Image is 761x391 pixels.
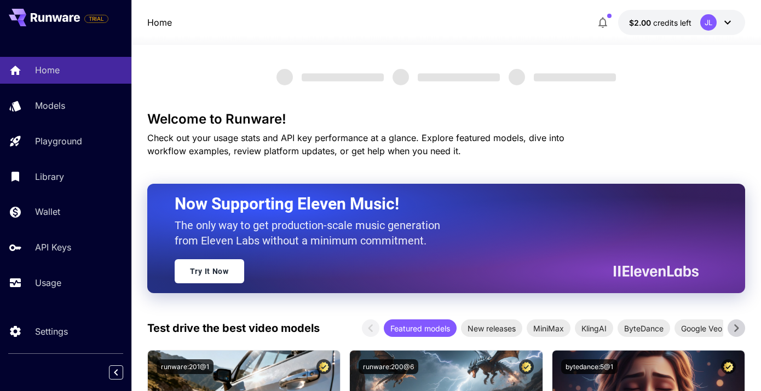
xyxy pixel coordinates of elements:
span: MiniMax [527,323,570,334]
p: Test drive the best video models [147,320,320,336]
span: KlingAI [575,323,613,334]
span: Add your payment card to enable full platform functionality. [84,12,108,25]
button: $2.00JL [618,10,745,35]
div: New releases [461,319,522,337]
p: Settings [35,325,68,338]
span: Google Veo [674,323,729,334]
p: Library [35,170,64,183]
div: Google Veo [674,319,729,337]
span: Featured models [384,323,457,334]
span: ByteDance [618,323,670,334]
span: $2.00 [629,18,653,27]
button: Certified Model – Vetted for best performance and includes a commercial license. [721,359,736,374]
button: Certified Model – Vetted for best performance and includes a commercial license. [316,359,331,374]
div: ByteDance [618,319,670,337]
div: MiniMax [527,319,570,337]
p: API Keys [35,241,71,254]
p: Usage [35,276,61,289]
span: TRIAL [85,15,108,23]
a: Home [147,16,172,29]
div: JL [700,14,717,31]
div: Collapse sidebar [117,363,131,382]
p: Wallet [35,205,60,218]
div: KlingAI [575,319,613,337]
div: $2.00 [629,17,691,28]
p: Playground [35,135,82,148]
span: New releases [461,323,522,334]
h3: Welcome to Runware! [147,112,746,127]
span: credits left [653,18,691,27]
span: Check out your usage stats and API key performance at a glance. Explore featured models, dive int... [147,132,564,156]
button: bytedance:5@1 [561,359,618,374]
button: Certified Model – Vetted for best performance and includes a commercial license. [519,359,534,374]
h2: Now Supporting Eleven Music! [175,194,691,214]
button: runware:201@1 [157,359,214,374]
button: Collapse sidebar [109,365,123,380]
p: Models [35,99,65,112]
button: runware:200@6 [359,359,418,374]
div: Featured models [384,319,457,337]
nav: breadcrumb [147,16,172,29]
p: Home [35,63,60,77]
a: Try It Now [175,259,244,283]
p: The only way to get production-scale music generation from Eleven Labs without a minimum commitment. [175,218,448,248]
